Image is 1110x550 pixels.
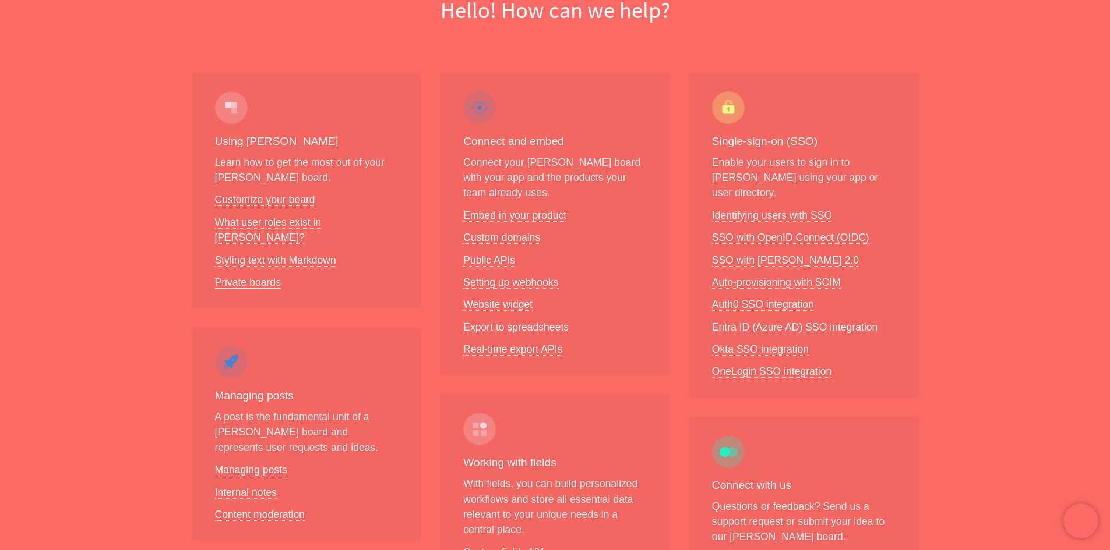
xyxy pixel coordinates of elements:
[215,133,399,150] h3: Using [PERSON_NAME]
[215,276,281,289] a: Private boards
[463,299,533,311] a: Website widget
[215,509,305,521] a: Content moderation
[215,388,399,404] h3: Managing posts
[463,455,647,471] h3: Working with fields
[712,343,809,356] a: Okta SSO integration
[712,366,831,378] a: OneLogin SSO integration
[712,232,869,244] a: SSO with OpenID Connect (OIDC)
[712,321,878,333] a: Entra ID (Azure AD) SSO integration
[712,133,896,150] h3: Single-sign-on (SSO)
[463,155,647,201] p: Connect your [PERSON_NAME] board with your app and the products your team already uses.
[463,133,647,150] h3: Connect and embed
[463,321,569,333] a: Export to spreadsheets
[1063,503,1098,538] iframe: Chatra live chat
[215,464,287,476] a: Managing posts
[463,210,566,222] a: Embed in your product
[215,217,322,244] a: What user roles exist in [PERSON_NAME]?
[712,477,896,494] h3: Connect with us
[215,409,399,455] p: A post is the fundamental unit of a [PERSON_NAME] board and represents user requests and ideas.
[215,487,277,499] a: Internal notes
[712,276,841,289] a: Auto-provisioning with SCIM
[712,155,896,201] p: Enable your users to sign in to [PERSON_NAME] using your app or user directory.
[712,299,814,311] a: Auth0 SSO integration
[463,254,515,267] a: Public APIs
[215,194,315,206] a: Customize your board
[463,232,540,244] a: Custom domains
[215,254,336,267] a: Styling text with Markdown
[712,210,832,222] a: Identifying users with SSO
[463,276,558,289] a: Setting up webhooks
[712,254,859,267] a: SSO with [PERSON_NAME] 2.0
[463,476,647,538] p: With fields, you can build personalized workflows and store all essential data relevant to your u...
[463,343,562,356] a: Real-time export APIs
[215,155,399,186] p: Learn how to get the most out of your [PERSON_NAME] board.
[712,499,896,545] p: Questions or feedback? Send us a support request or submit your idea to our [PERSON_NAME] board.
